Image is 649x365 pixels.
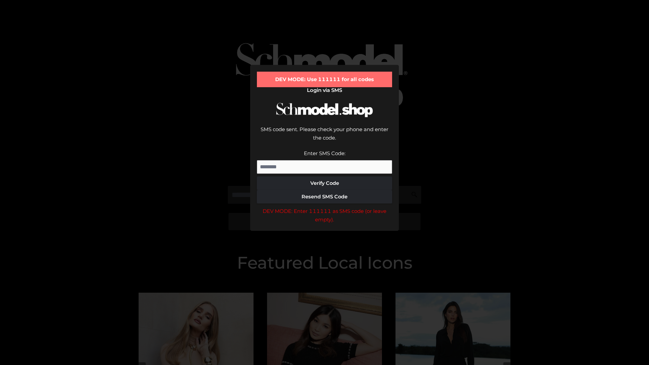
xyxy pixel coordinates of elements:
[257,72,392,87] div: DEV MODE: Use 111111 for all codes
[257,207,392,224] div: DEV MODE: Enter 111111 as SMS code (or leave empty).
[257,176,392,190] button: Verify Code
[257,87,392,93] h2: Login via SMS
[257,190,392,203] button: Resend SMS Code
[257,125,392,149] div: SMS code sent. Please check your phone and enter the code.
[304,150,345,156] label: Enter SMS Code:
[274,97,375,123] img: Schmodel Logo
